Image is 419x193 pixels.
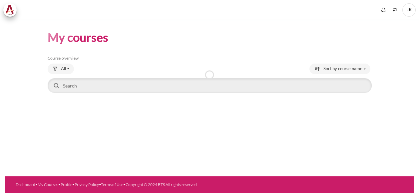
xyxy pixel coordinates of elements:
[126,182,197,187] a: Copyright © 2024 BTS All rights reserved
[323,66,362,72] span: Sort by course name
[101,182,123,187] a: Terms of Use
[61,66,66,72] span: All
[5,5,15,15] img: Architeck
[309,64,370,74] button: Sorting drop-down menu
[5,20,414,104] section: Content
[38,182,58,187] a: My Courses
[75,182,99,187] a: Privacy Policy
[402,3,416,17] a: User menu
[48,78,372,93] input: Search
[16,182,228,188] div: • • • • •
[48,56,372,61] h5: Course overview
[378,5,388,15] div: Show notification window with no new notifications
[390,5,400,15] button: Languages
[402,3,416,17] span: JK
[16,182,35,187] a: Dashboard
[61,182,72,187] a: Profile
[48,64,74,74] button: Grouping drop-down menu
[48,30,108,45] h1: My courses
[3,3,20,17] a: Architeck Architeck
[48,64,372,94] div: Course overview controls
